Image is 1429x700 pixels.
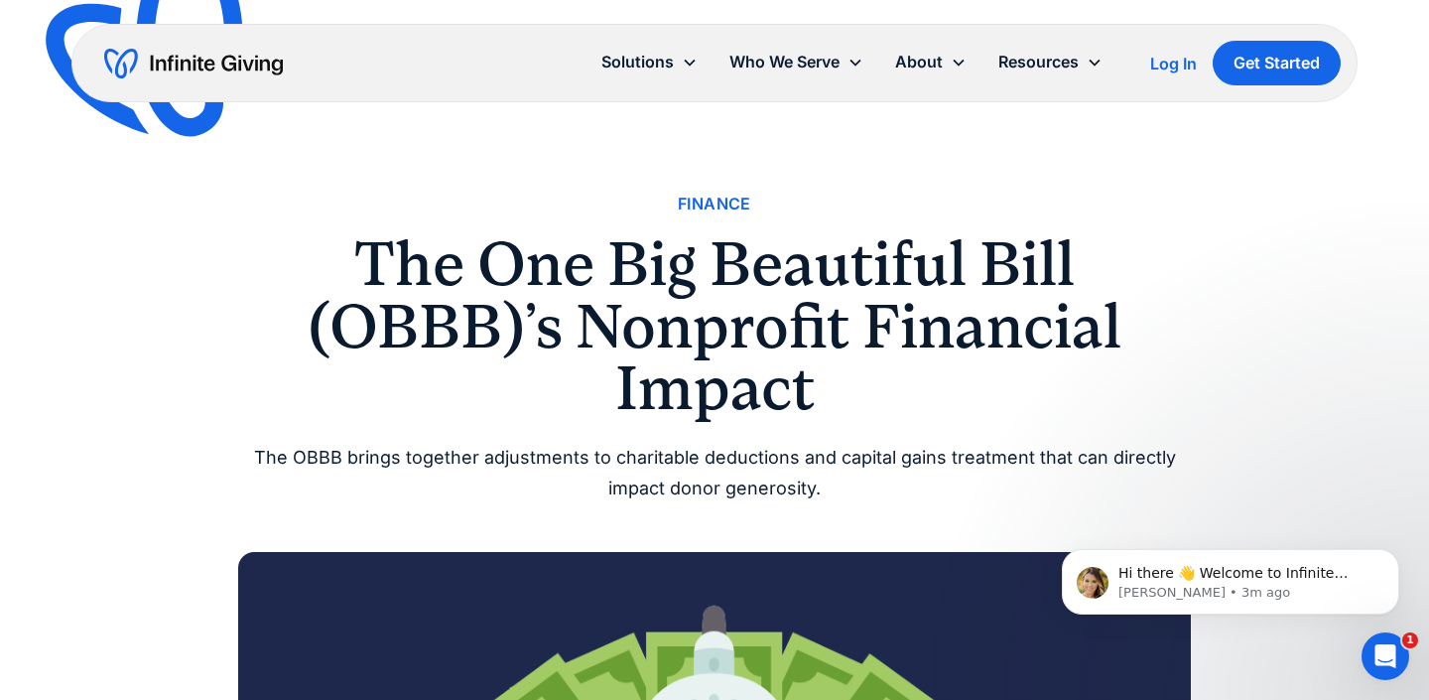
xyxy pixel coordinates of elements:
div: The OBBB brings together adjustments to charitable deductions and capital gains treatment that ca... [238,443,1191,503]
a: Finance [678,191,751,217]
div: About [895,49,943,75]
div: Log In [1150,56,1197,71]
div: Solutions [601,49,674,75]
iframe: Intercom live chat [1362,632,1409,680]
div: Resources [998,49,1079,75]
a: Get Started [1213,41,1341,85]
div: Who We Serve [714,41,879,83]
a: Log In [1150,52,1197,75]
div: Resources [982,41,1118,83]
div: Solutions [585,41,714,83]
div: About [879,41,982,83]
div: Who We Serve [729,49,840,75]
span: 1 [1402,632,1418,648]
h1: The One Big Beautiful Bill (OBBB)’s Nonprofit Financial Impact [238,233,1191,419]
iframe: Intercom notifications message [1032,507,1429,646]
a: home [104,48,283,79]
